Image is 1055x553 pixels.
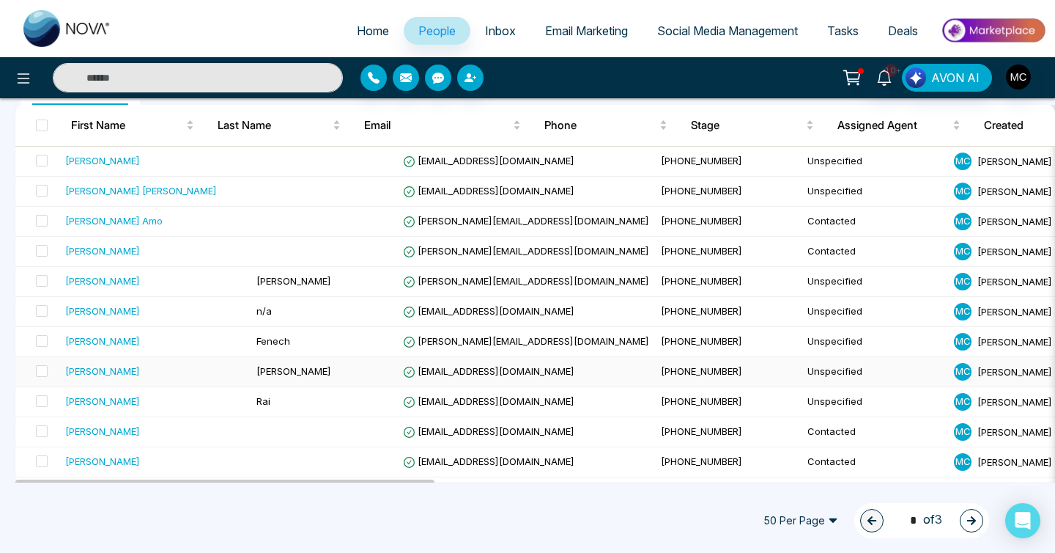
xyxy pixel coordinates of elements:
span: [PHONE_NUMBER] [661,455,742,467]
span: [EMAIL_ADDRESS][DOMAIN_NAME] [403,365,574,377]
img: Lead Flow [906,67,926,88]
td: Unspecified [802,327,948,357]
div: Open Intercom Messenger [1005,503,1040,538]
span: Last Name [218,117,330,134]
span: [PERSON_NAME] [977,425,1052,437]
span: [PERSON_NAME] [977,455,1052,467]
span: Fenech [256,335,290,347]
span: [EMAIL_ADDRESS][DOMAIN_NAME] [403,395,574,407]
span: M C [954,423,971,441]
a: Deals [873,17,933,45]
a: People [404,17,470,45]
th: First Name [59,105,206,146]
span: [PERSON_NAME][EMAIL_ADDRESS][DOMAIN_NAME] [403,245,649,257]
div: [PERSON_NAME] [65,243,140,258]
th: Stage [679,105,826,146]
span: [PERSON_NAME] [977,215,1052,227]
td: Unspecified [802,177,948,207]
span: M C [954,183,971,200]
span: M C [954,213,971,230]
div: [PERSON_NAME] Amo [65,213,163,228]
div: [PERSON_NAME] [65,304,140,318]
span: Phone [544,117,656,134]
span: Stage [691,117,803,134]
div: [PERSON_NAME] [65,153,140,168]
span: [EMAIL_ADDRESS][DOMAIN_NAME] [403,305,574,317]
span: [PHONE_NUMBER] [661,155,742,166]
span: M C [954,453,971,471]
span: M C [954,153,971,170]
img: User Avatar [1006,65,1031,89]
div: [PERSON_NAME] [65,334,140,348]
td: Contacted [802,447,948,477]
span: M C [954,333,971,351]
a: Email Marketing [530,17,643,45]
span: [PHONE_NUMBER] [661,245,742,257]
a: Tasks [812,17,873,45]
td: Unspecified [802,477,948,508]
span: [EMAIL_ADDRESS][DOMAIN_NAME] [403,155,574,166]
span: [PHONE_NUMBER] [661,275,742,287]
span: Social Media Management [657,23,798,38]
div: [PERSON_NAME] [65,364,140,378]
span: [PHONE_NUMBER] [661,335,742,347]
span: [PERSON_NAME][EMAIL_ADDRESS][DOMAIN_NAME] [403,215,649,227]
span: [PERSON_NAME] [977,305,1052,317]
span: M C [954,243,971,260]
span: 10+ [884,64,897,77]
th: Assigned Agent [826,105,972,146]
span: [PHONE_NUMBER] [661,185,742,197]
span: M C [954,273,971,290]
span: [PERSON_NAME] [977,185,1052,197]
span: M C [954,303,971,321]
span: People [418,23,456,38]
span: Inbox [485,23,516,38]
span: M C [954,363,971,381]
td: Contacted [802,207,948,237]
span: [PERSON_NAME][EMAIL_ADDRESS][DOMAIN_NAME] [403,275,649,287]
img: Nova CRM Logo [23,10,111,47]
span: [EMAIL_ADDRESS][DOMAIN_NAME] [403,185,574,197]
th: Phone [533,105,679,146]
span: [PERSON_NAME] [977,365,1052,377]
div: [PERSON_NAME] [PERSON_NAME] [65,183,217,198]
span: [PHONE_NUMBER] [661,305,742,317]
a: Inbox [470,17,530,45]
span: M C [954,393,971,411]
span: [PHONE_NUMBER] [661,395,742,407]
span: [PERSON_NAME] [256,365,331,377]
span: [PHONE_NUMBER] [661,365,742,377]
td: Unspecified [802,387,948,417]
span: Deals [888,23,918,38]
span: [EMAIL_ADDRESS][DOMAIN_NAME] [403,425,574,437]
a: Home [342,17,404,45]
span: [PHONE_NUMBER] [661,215,742,227]
span: [PERSON_NAME] [977,155,1052,166]
span: [PERSON_NAME] [977,245,1052,257]
span: [PERSON_NAME][EMAIL_ADDRESS][DOMAIN_NAME] [403,335,649,347]
td: Unspecified [802,357,948,387]
div: [PERSON_NAME] [65,424,140,439]
span: Home [357,23,389,38]
div: [PERSON_NAME] [65,274,140,288]
td: Unspecified [802,147,948,177]
div: [PERSON_NAME] [65,454,140,469]
span: [PERSON_NAME] [256,275,331,287]
span: of 3 [901,510,942,530]
th: Last Name [206,105,352,146]
a: 10+ [867,64,902,89]
th: Email [352,105,533,146]
span: [PERSON_NAME] [977,275,1052,287]
img: Market-place.gif [940,14,1046,47]
span: Assigned Agent [837,117,949,134]
span: AVON AI [931,69,980,87]
span: Rai [256,395,270,407]
span: [EMAIL_ADDRESS][DOMAIN_NAME] [403,455,574,467]
span: Email [364,117,510,134]
div: [PERSON_NAME] [65,394,140,409]
td: Contacted [802,417,948,447]
span: 50 Per Page [753,509,848,532]
td: Unspecified [802,297,948,327]
td: Contacted [802,237,948,267]
a: Social Media Management [643,17,812,45]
